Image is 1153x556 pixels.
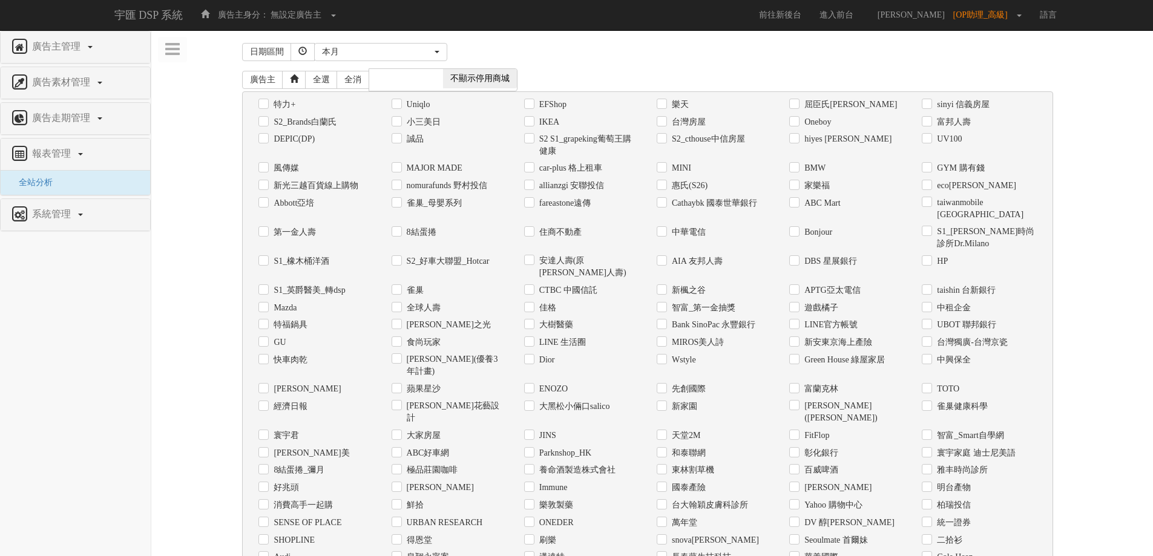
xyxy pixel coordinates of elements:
label: 台灣房屋 [669,116,706,128]
label: 第一金人壽 [271,226,316,238]
span: 報表管理 [29,148,77,159]
label: S1_橡木桶洋酒 [271,255,329,267]
label: 刷樂 [536,534,556,546]
label: 新光三越百貨線上購物 [271,180,358,192]
label: Wstyle [669,354,696,366]
label: ONEDER [536,517,574,529]
label: UV100 [934,133,962,145]
label: 百威啤酒 [801,464,838,476]
label: 新家園 [669,401,697,413]
label: 新安東京海上產險 [801,336,872,348]
label: Abbott亞培 [271,197,314,209]
label: 富蘭克林 [801,383,838,395]
a: 全站分析 [10,178,53,187]
label: snova[PERSON_NAME] [669,534,759,546]
label: 天堂2M [669,430,700,442]
label: 住商不動產 [536,226,582,238]
div: 本月 [322,46,432,58]
label: 全球人壽 [404,302,441,314]
label: S1_[PERSON_NAME]時尚診所Dr.Milano [934,226,1036,250]
label: fareastone遠傳 [536,197,591,209]
label: IKEA [536,116,559,128]
label: 大家房屋 [404,430,441,442]
label: eco[PERSON_NAME] [934,180,1016,192]
label: S2_好車大聯盟_Hotcar [404,255,490,267]
label: 彰化銀行 [801,447,838,459]
label: Green House 綠屋家居 [801,354,885,366]
label: ABC好車網 [404,447,450,459]
label: 極品莊園咖啡 [404,464,458,476]
label: 特福鍋具 [271,319,307,331]
label: HP [934,255,948,267]
label: 中華電信 [669,226,706,238]
label: 特力+ [271,99,295,111]
label: 快車肉乾 [271,354,307,366]
label: 食尚玩家 [404,336,441,348]
label: MINI [669,162,691,174]
label: 屈臣氏[PERSON_NAME] [801,99,897,111]
span: [OP助理_高級] [953,10,1014,19]
label: 雅丰時尚診所 [934,464,988,476]
label: 誠品 [404,133,424,145]
label: [PERSON_NAME]之光 [404,319,491,331]
label: TOTO [934,383,959,395]
label: 雀巢_母嬰系列 [404,197,462,209]
span: 廣告素材管理 [29,77,96,87]
span: 不顯示停用商城 [443,69,517,88]
label: Mazda [271,302,297,314]
span: 廣告主身分： [218,10,269,19]
label: BMW [801,162,826,174]
a: 全消 [337,71,369,89]
label: 東林割草機 [669,464,714,476]
label: car-plus 格上租車 [536,162,602,174]
label: 風傳媒 [271,162,299,174]
label: 台灣獨廣-台灣京瓷 [934,336,1008,348]
label: EFShop [536,99,567,111]
label: Uniqlo [404,99,430,111]
label: [PERSON_NAME]([PERSON_NAME]) [801,400,904,424]
label: Bonjour [801,226,832,238]
label: 智富_Smart自學網 [934,430,1004,442]
label: 中興保全 [934,354,971,366]
label: 好兆頭 [271,482,299,494]
label: allianzgi 安聯投信 [536,180,605,192]
label: 新楓之谷 [669,284,706,296]
label: Dior [536,354,555,366]
label: Immune [536,482,568,494]
label: 8結蛋捲_彌月 [271,464,324,476]
label: GU [271,336,286,348]
label: DV 醇[PERSON_NAME] [801,517,895,529]
label: Oneboy [801,116,831,128]
label: [PERSON_NAME](優養3年計畫) [404,353,506,378]
label: 智富_第一金抽獎 [669,302,735,314]
label: 雀巢 [404,284,424,296]
label: Parknshop_HK [536,447,591,459]
label: 安達人壽(原[PERSON_NAME]人壽) [536,255,639,279]
label: 寰宇君 [271,430,299,442]
span: 無設定廣告主 [271,10,321,19]
label: S1_英爵醫美_轉dsp [271,284,345,296]
label: [PERSON_NAME] [404,482,474,494]
span: 廣告走期管理 [29,113,96,123]
label: [PERSON_NAME]美 [271,447,349,459]
label: 台大翰穎皮膚科診所 [669,499,748,511]
label: 養命酒製造株式會社 [536,464,616,476]
label: 先創國際 [669,383,706,395]
label: 富邦人壽 [934,116,971,128]
label: MAJOR MADE [404,162,462,174]
label: FitFlop [801,430,829,442]
label: DBS 星展銀行 [801,255,857,267]
a: 全選 [305,71,338,89]
label: sinyi 信義房屋 [934,99,990,111]
label: 經濟日報 [271,401,307,413]
label: S2_cthouse中信房屋 [669,133,745,145]
label: 小三美日 [404,116,441,128]
label: 中租企金 [934,302,971,314]
span: 廣告主管理 [29,41,87,51]
label: 雀巢健康科學 [934,401,988,413]
label: hiyes [PERSON_NAME] [801,133,892,145]
label: [PERSON_NAME] [801,482,872,494]
label: 家樂福 [801,180,830,192]
label: 8結蛋捲 [404,226,436,238]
